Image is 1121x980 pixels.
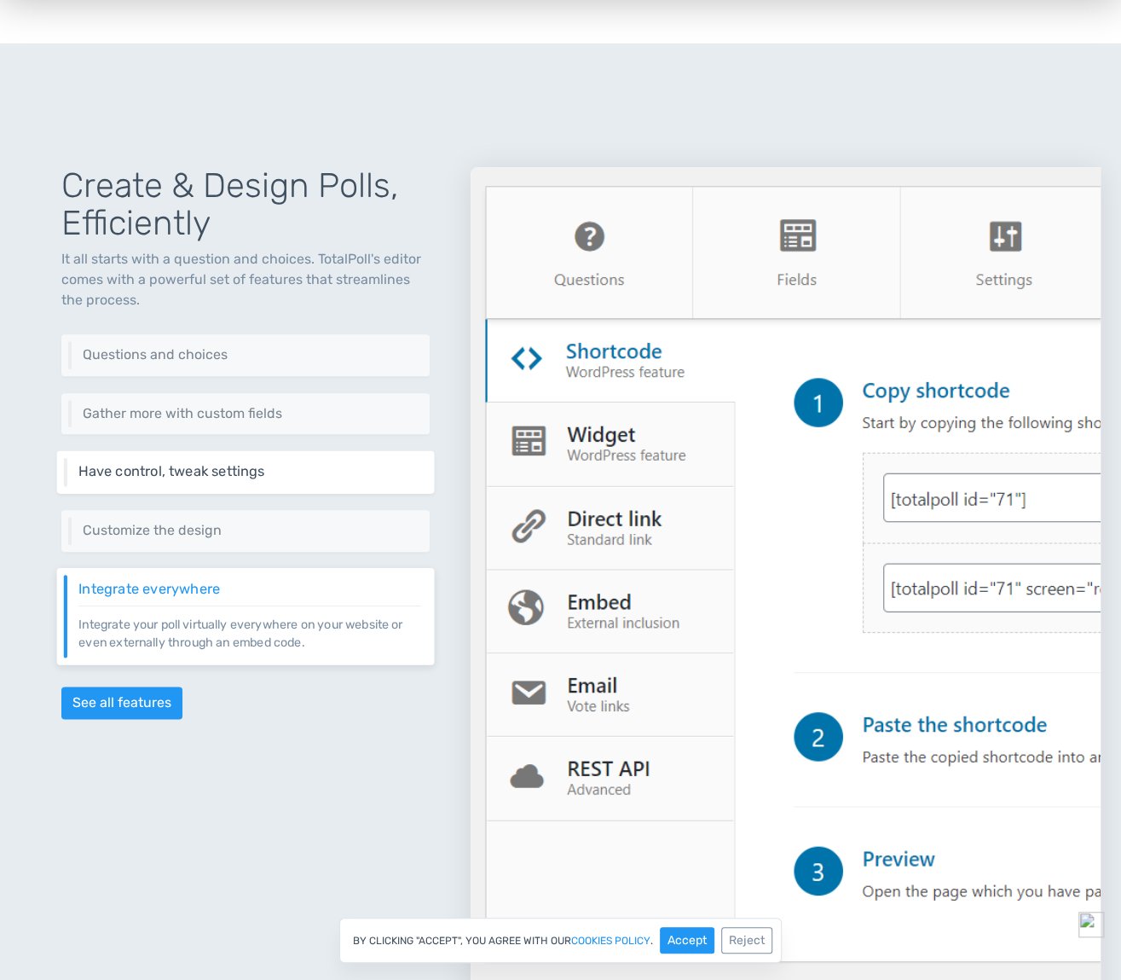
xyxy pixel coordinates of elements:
[83,406,417,421] h6: Gather more with custom fields
[339,918,782,963] div: By clicking "Accept", you agree with our .
[78,605,421,651] p: Integrate your poll virtually everywhere on your website or even externally through an embed code.
[83,523,417,538] h6: Customize the design
[78,479,421,480] p: Control different aspects of your poll via a set of settings like restrictions, results visibilit...
[61,249,430,310] p: It all starts with a question and choices. TotalPoll's editor comes with a powerful set of featur...
[660,927,714,954] button: Accept
[78,581,421,596] h6: Integrate everywhere
[83,420,417,421] p: Add custom fields to gather more information about the voter. TotalPoll supports five field types...
[61,687,182,719] a: See all features
[83,347,417,362] h6: Questions and choices
[83,538,417,539] p: Change the layout of your poll, colors, interactions, and much more. TotalPoll offers a wide rang...
[78,464,421,479] h6: Have control, tweak settings
[721,927,772,954] button: Reject
[571,936,650,946] a: cookies policy
[61,167,430,242] h1: Create & Design Polls, Efficiently
[83,362,417,363] p: Add one or as many questions as you need. Furthermore, add all kinds of choices, including image,...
